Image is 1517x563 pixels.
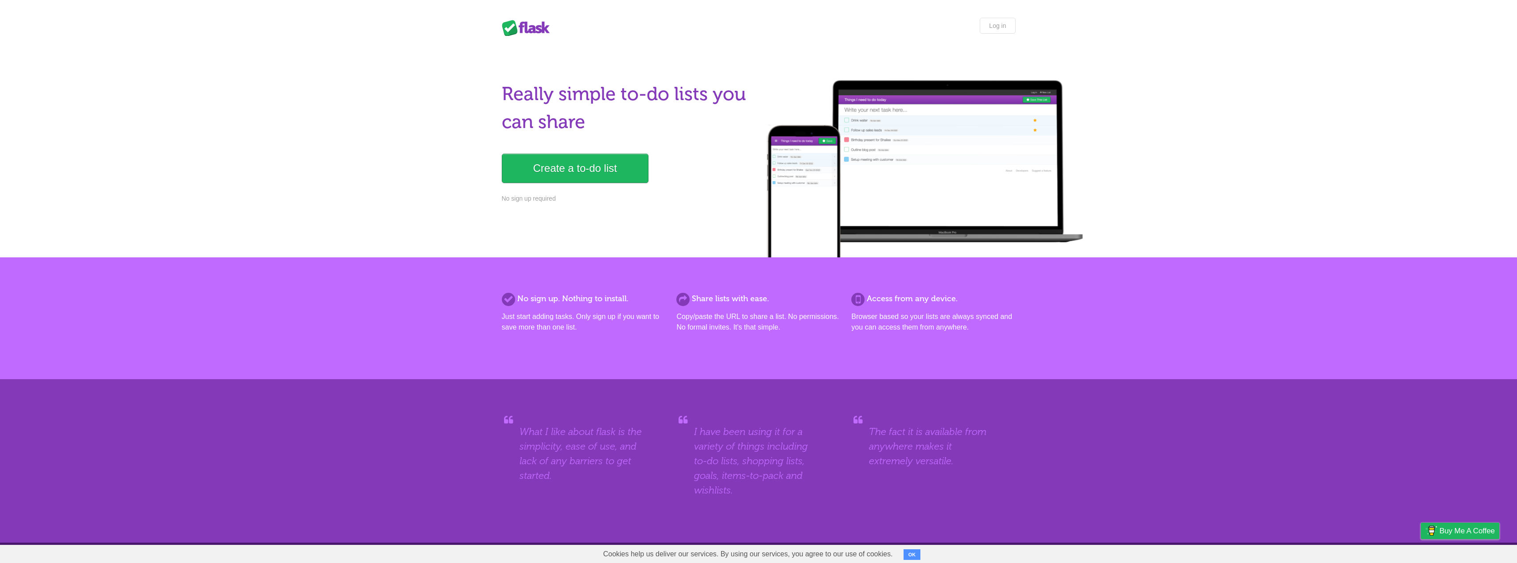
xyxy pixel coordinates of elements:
[502,311,666,333] p: Just start adding tasks. Only sign up if you want to save more than one list.
[502,154,648,183] a: Create a to-do list
[1421,523,1499,539] a: Buy me a coffee
[502,293,666,305] h2: No sign up. Nothing to install.
[676,293,840,305] h2: Share lists with ease.
[502,20,555,36] div: Flask Lists
[980,18,1015,34] a: Log in
[520,424,648,483] blockquote: What I like about flask is the simplicity, ease of use, and lack of any barriers to get started.
[502,194,753,203] p: No sign up required
[869,424,997,468] blockquote: The fact it is available from anywhere makes it extremely versatile.
[851,293,1015,305] h2: Access from any device.
[502,80,753,136] h1: Really simple to-do lists you can share
[904,549,921,560] button: OK
[694,424,823,497] blockquote: I have been using it for a variety of things including to-do lists, shopping lists, goals, items-...
[676,311,840,333] p: Copy/paste the URL to share a list. No permissions. No formal invites. It's that simple.
[1439,523,1495,539] span: Buy me a coffee
[1425,523,1437,538] img: Buy me a coffee
[594,545,902,563] span: Cookies help us deliver our services. By using our services, you agree to our use of cookies.
[851,311,1015,333] p: Browser based so your lists are always synced and you can access them from anywhere.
